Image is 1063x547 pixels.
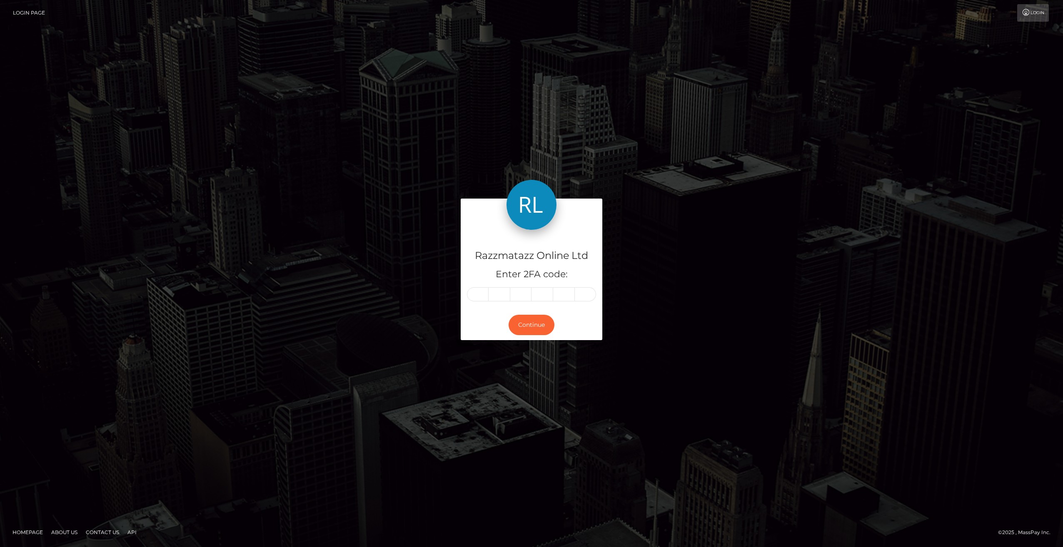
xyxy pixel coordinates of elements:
a: API [124,526,140,539]
h4: Razzmatazz Online Ltd [467,249,596,263]
button: Continue [509,315,554,335]
a: Login Page [13,4,45,22]
a: About Us [48,526,81,539]
a: Login [1017,4,1049,22]
a: Homepage [9,526,46,539]
h5: Enter 2FA code: [467,268,596,281]
a: Contact Us [82,526,122,539]
img: Razzmatazz Online Ltd [507,180,556,230]
div: © 2025 , MassPay Inc. [998,528,1057,537]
